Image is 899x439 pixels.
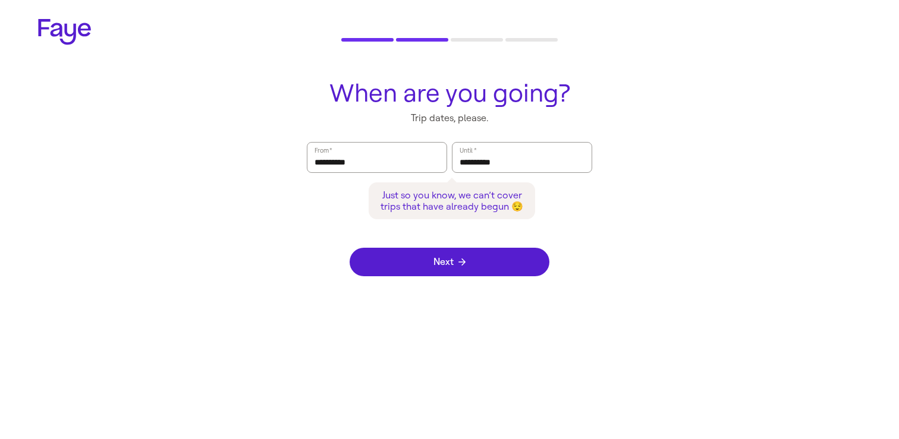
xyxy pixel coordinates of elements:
button: Next [350,248,549,276]
label: Until [458,144,477,156]
div: Just so you know, we can’t cover trips that have already begun 😌 [369,182,535,219]
label: From [313,144,333,156]
span: Next [433,257,466,267]
h1: When are you going? [300,80,599,107]
p: Trip dates, please. [300,112,599,125]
